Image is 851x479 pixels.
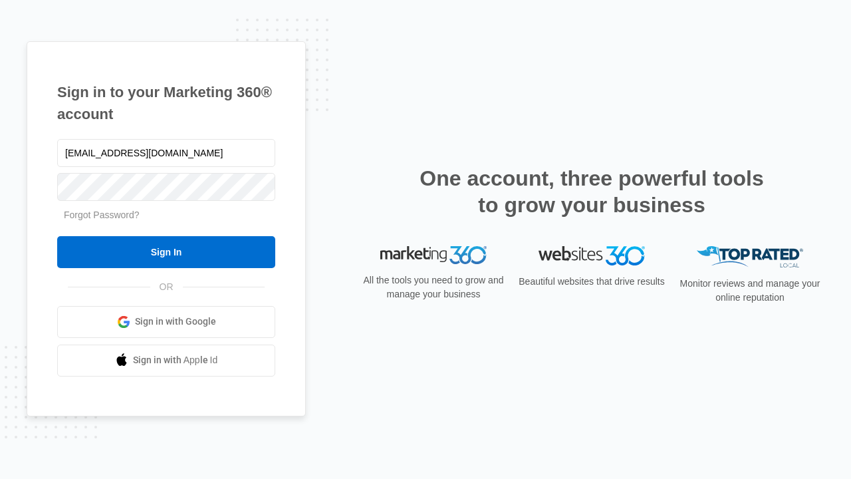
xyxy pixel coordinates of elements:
[380,246,487,265] img: Marketing 360
[57,139,275,167] input: Email
[64,210,140,220] a: Forgot Password?
[416,165,768,218] h2: One account, three powerful tools to grow your business
[539,246,645,265] img: Websites 360
[150,280,183,294] span: OR
[57,306,275,338] a: Sign in with Google
[57,236,275,268] input: Sign In
[57,81,275,125] h1: Sign in to your Marketing 360® account
[697,246,803,268] img: Top Rated Local
[675,277,824,305] p: Monitor reviews and manage your online reputation
[133,353,218,367] span: Sign in with Apple Id
[517,275,666,289] p: Beautiful websites that drive results
[135,315,216,329] span: Sign in with Google
[57,345,275,377] a: Sign in with Apple Id
[359,273,508,301] p: All the tools you need to grow and manage your business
